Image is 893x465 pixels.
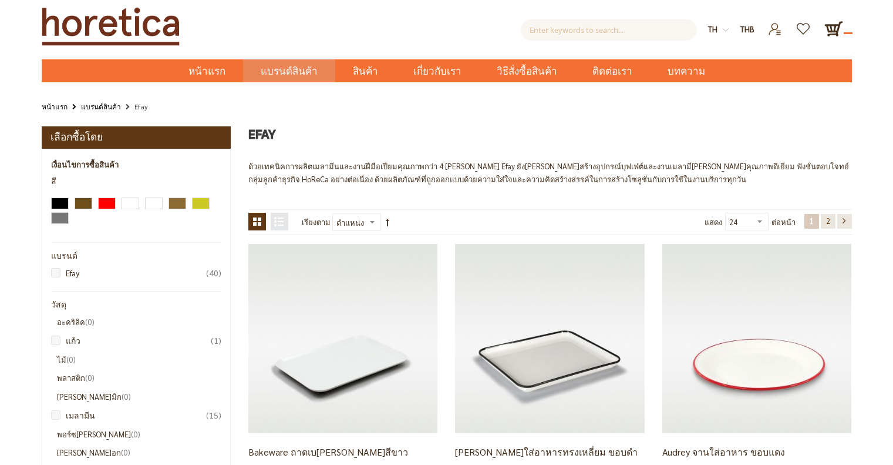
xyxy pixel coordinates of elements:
img: Horetica.com [42,7,180,46]
strong: ตาราง [248,213,266,230]
strong: เลือกซื้อโดย [50,129,103,146]
a: Bakeware ถาดเบเกอรี่สีขาว [248,332,437,342]
a: เกี่ยวกับเรา [396,59,479,82]
img: dropdown-icon.svg [723,27,729,33]
a: [PERSON_NAME]ใส่อาหารทรงเหลี่ยม ขอบดำ [455,446,638,458]
a: Audrey จานใส่อาหารทรงเหลี่ยม ขอบดำ [455,332,644,342]
img: Bakeware ถาดเบเกอรี่สีขาว [248,244,437,433]
span: 40 [206,266,221,279]
li: [PERSON_NAME]อก [57,446,222,459]
li: ไม้ [57,353,222,366]
a: รายการโปรด [790,19,818,29]
li: [PERSON_NAME]มิก [57,390,222,403]
span: th [708,24,717,34]
div: สี [51,177,222,186]
span: สินค้า [353,59,378,83]
span: THB [740,24,754,34]
a: เมลามีน15 [57,409,222,421]
a: วิธีสั่งซื้อสินค้า [479,59,575,82]
span: วิธีสั่งซื้อสินค้า [497,59,557,83]
a: Audrey จานใส่อาหาร ขอบแดง [662,446,785,458]
span: หน้าแรก [188,63,225,79]
a: หน้าแรก [42,100,68,113]
span: 0 [66,354,76,364]
a: หน้าแรก [171,59,243,82]
div: แบรนด์ [51,252,222,260]
a: Audrey จานใส่อาหาร ขอบแดง [662,332,851,342]
span: 1 [211,334,221,347]
div: วัสดุ [51,300,222,309]
span: 2 [826,216,830,226]
span: 1 [810,216,814,226]
strong: Efay [134,102,148,111]
a: เข้าสู่ระบบ [761,19,790,29]
a: 2 [821,214,835,229]
span: 0 [85,317,95,327]
a: Efay40 [57,266,222,279]
li: พอร์ซ[PERSON_NAME] [57,428,222,441]
span: 0 [131,429,140,439]
div: ด้วยเทคนิคการผลิตเมลามีนและงานฝีมือเปี่ยมคุณภาพกว่า 4 [PERSON_NAME] Efay ยัง[PERSON_NAME]สร้างอุป... [248,160,852,185]
span: เกี่ยวกับเรา [413,59,461,83]
a: แบรนด์สินค้า [243,59,335,82]
a: แบรนด์สินค้า [81,100,121,113]
span: 0 [85,373,95,383]
a: แก้ว1 [57,334,222,347]
span: 0 [121,447,130,457]
a: Bakeware ถาดเบ[PERSON_NAME]สีขาว [248,446,408,458]
img: Audrey จานใส่อาหาร ขอบแดง [662,244,851,433]
span: Efay [248,125,277,144]
label: เรียงตาม [302,213,331,232]
span: ติดต่อเรา [592,59,632,83]
strong: เงื่อนไขการซื้อสินค้า [51,158,119,171]
span: แสดง [705,217,722,227]
a: บทความ [650,59,723,82]
span: ต่อหน้า [771,213,796,232]
span: แบรนด์สินค้า [261,59,318,83]
a: ติดต่อเรา [575,59,650,82]
a: สินค้า [335,59,396,82]
span: 15 [206,409,221,421]
li: พลาสติก [57,372,222,384]
span: 0 [122,392,131,402]
li: อะคริลิค [57,316,222,329]
img: Audrey จานใส่อาหารทรงเหลี่ยม ขอบดำ [455,244,644,433]
span: บทความ [668,59,705,83]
